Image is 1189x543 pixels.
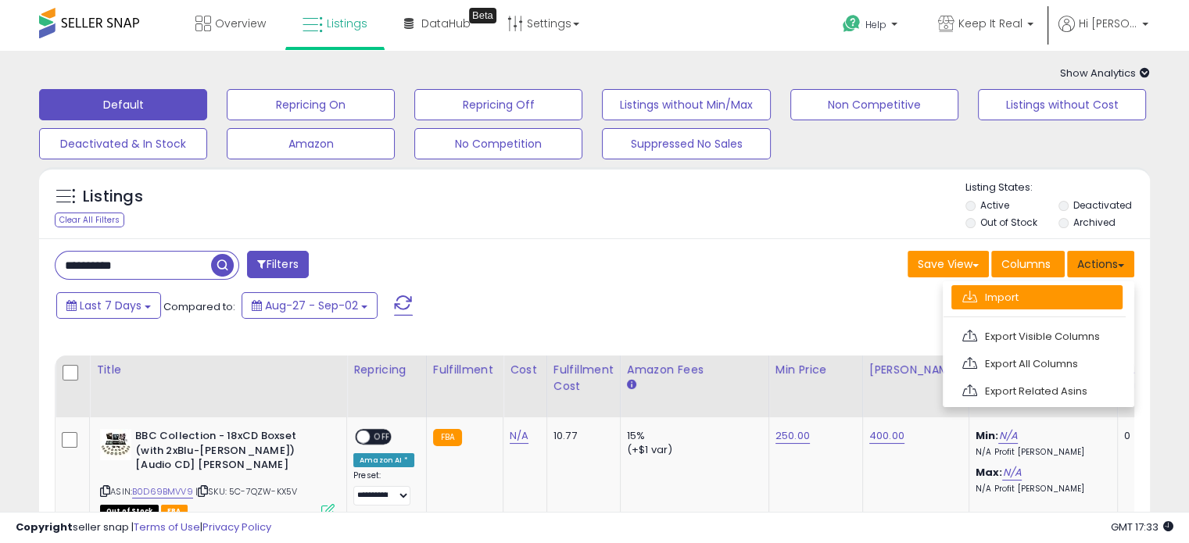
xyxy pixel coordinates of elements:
p: N/A Profit [PERSON_NAME] [976,484,1105,495]
a: Privacy Policy [202,520,271,534]
button: Repricing Off [414,89,582,120]
div: Title [96,362,340,378]
a: Export Visible Columns [951,324,1123,348]
span: | SKU: 5C-7QZW-KX5V [195,485,297,498]
div: seller snap | | [16,520,271,535]
i: Get Help [842,14,861,34]
div: 0 [1124,429,1173,443]
button: Listings without Min/Max [602,89,770,120]
span: 2025-09-10 17:33 GMT [1111,520,1173,534]
a: B0D69BMVV9 [132,485,193,498]
div: Amazon Fees [627,362,762,378]
button: Default [39,89,207,120]
small: Amazon Fees. [627,378,636,392]
button: Repricing On [227,89,395,120]
div: Fulfillment [433,362,496,378]
a: Import [951,285,1123,309]
h5: Listings [83,186,143,208]
small: FBA [433,429,462,446]
div: 10.77 [553,429,608,443]
label: Deactivated [1073,198,1131,212]
button: Last 7 Days [56,292,161,319]
span: Compared to: [163,299,235,314]
button: Listings without Cost [978,89,1146,120]
th: The percentage added to the cost of goods (COGS) that forms the calculator for Min & Max prices. [969,355,1117,417]
strong: Copyright [16,520,73,534]
a: 250.00 [775,428,810,444]
a: Export Related Asins [951,379,1123,403]
span: Overview [215,16,266,31]
label: Active [980,198,1009,212]
p: N/A Profit [PERSON_NAME] [976,447,1105,458]
div: Preset: [353,470,414,505]
a: 400.00 [869,428,904,444]
button: Suppressed No Sales [602,128,770,159]
div: Cost [510,362,540,378]
span: DataHub [421,16,471,31]
span: Last 7 Days [80,298,141,313]
a: N/A [998,428,1017,444]
div: Clear All Filters [55,213,124,227]
p: Listing States: [965,180,1150,195]
button: Actions [1067,251,1134,277]
span: Aug-27 - Sep-02 [265,298,358,313]
div: Min Price [775,362,856,378]
a: N/A [1002,465,1021,480]
span: Keep It Real [958,16,1022,31]
button: Columns [991,251,1065,277]
span: Help [865,18,886,31]
button: Aug-27 - Sep-02 [242,292,378,319]
a: Export All Columns [951,352,1123,376]
label: Archived [1073,216,1115,229]
button: Amazon [227,128,395,159]
span: OFF [370,430,395,444]
a: Terms of Use [134,520,200,534]
div: Amazon AI * [353,453,414,467]
a: N/A [510,428,528,444]
span: Show Analytics [1060,66,1150,80]
b: Max: [976,465,1003,480]
div: Fulfillment Cost [553,362,614,395]
b: BBC Collection - 18xCD Boxset (with 2xBlu-[PERSON_NAME]) [Audio CD] [PERSON_NAME] [135,429,325,477]
label: Out of Stock [980,216,1037,229]
div: Repricing [353,362,420,378]
button: No Competition [414,128,582,159]
button: Deactivated & In Stock [39,128,207,159]
div: (+$1 var) [627,443,757,457]
span: FBA [161,505,188,518]
span: Listings [327,16,367,31]
img: 51q8-unN0AL._SL40_.jpg [100,429,131,460]
a: Hi [PERSON_NAME] [1058,16,1148,51]
a: Help [830,2,913,51]
span: Hi [PERSON_NAME] [1079,16,1137,31]
span: Columns [1001,256,1051,272]
span: All listings that are currently out of stock and unavailable for purchase on Amazon [100,505,159,518]
div: 15% [627,429,757,443]
div: [PERSON_NAME] [869,362,962,378]
button: Non Competitive [790,89,958,120]
button: Filters [247,251,308,278]
b: Min: [976,428,999,443]
div: Tooltip anchor [469,8,496,23]
button: Save View [908,251,989,277]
